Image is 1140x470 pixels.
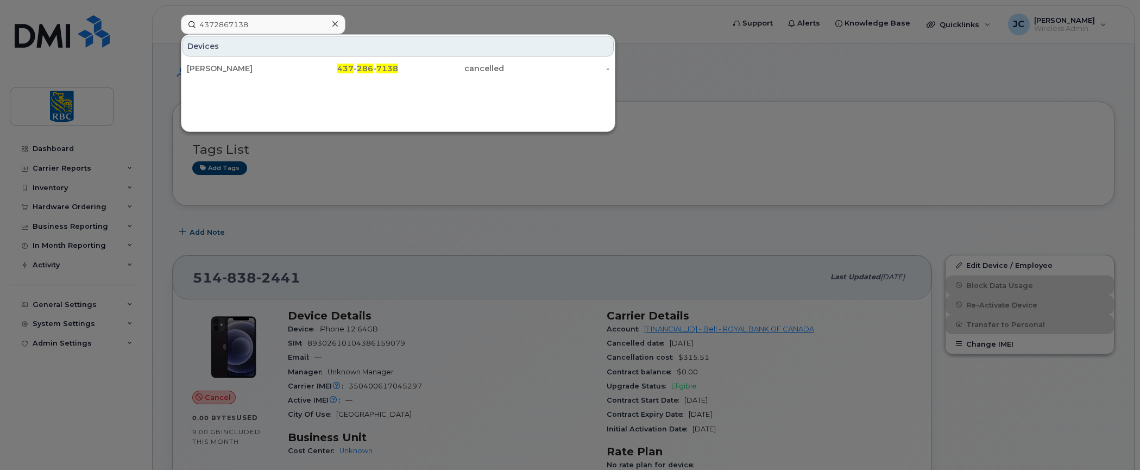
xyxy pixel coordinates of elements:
[182,36,614,57] div: Devices
[357,64,373,73] span: 286
[293,63,399,74] div: - -
[337,64,354,73] span: 437
[182,59,614,78] a: [PERSON_NAME]437-286-7138cancelled-
[504,63,610,74] div: -
[376,64,398,73] span: 7138
[398,63,504,74] div: cancelled
[187,63,293,74] div: [PERSON_NAME]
